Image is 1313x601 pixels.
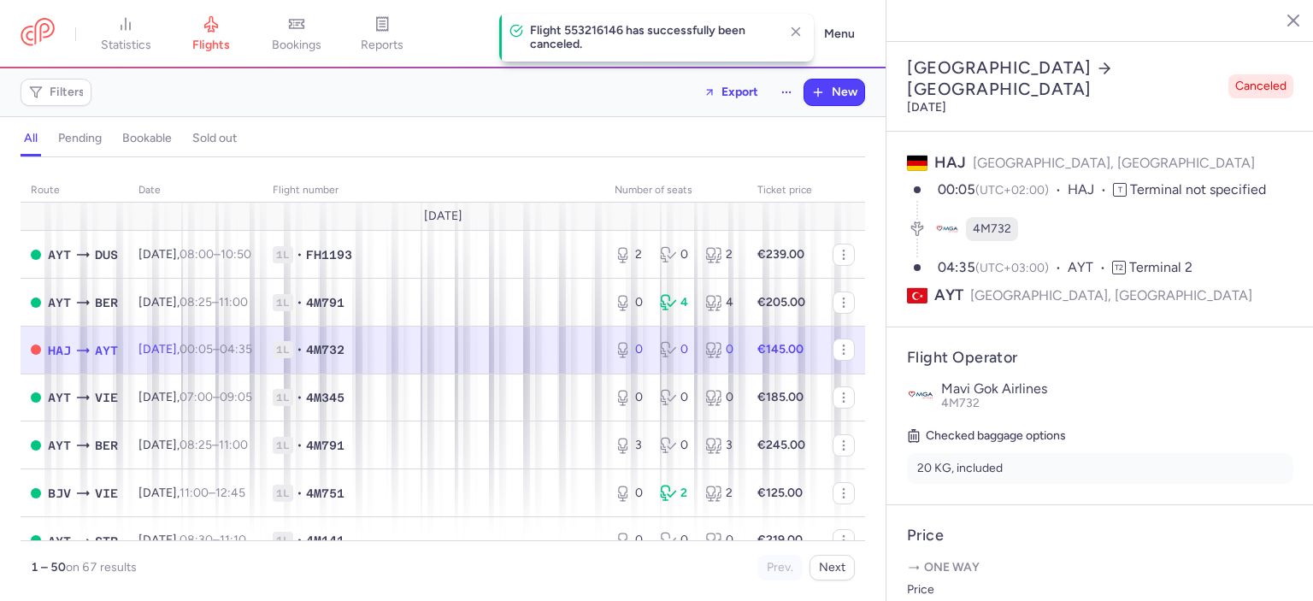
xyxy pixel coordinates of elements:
[660,532,692,549] div: 0
[180,438,248,452] span: –
[138,247,251,262] span: [DATE],
[21,18,55,50] a: CitizenPlane red outlined logo
[180,486,245,500] span: –
[48,532,71,551] span: AYT
[941,381,1293,397] p: Mavi Gok Airlines
[975,183,1049,197] span: (UTC+02:00)
[221,247,251,262] time: 10:50
[757,390,804,404] strong: €185.00
[804,80,864,105] button: New
[660,437,692,454] div: 0
[615,246,646,263] div: 2
[254,15,339,53] a: bookings
[273,485,293,502] span: 1L
[95,436,118,455] span: BER
[907,559,1293,576] p: One way
[297,294,303,311] span: •
[297,389,303,406] span: •
[757,438,805,452] strong: €245.00
[757,533,803,547] strong: €219.00
[907,57,1222,100] h2: [GEOGRAPHIC_DATA] [GEOGRAPHIC_DATA]
[975,261,1049,275] span: (UTC+03:00)
[83,15,168,53] a: statistics
[907,426,1293,446] h5: Checked baggage options
[705,389,737,406] div: 0
[219,438,248,452] time: 11:00
[1112,261,1126,274] span: T2
[180,342,252,356] span: –
[1130,181,1266,197] span: Terminal not specified
[973,221,1011,238] span: 4M732
[907,526,1293,545] h4: Price
[215,486,245,500] time: 12:45
[272,38,321,53] span: bookings
[138,390,252,404] span: [DATE],
[1068,180,1113,200] span: HAJ
[604,178,747,203] th: number of seats
[306,246,352,263] span: FH1193
[180,247,251,262] span: –
[48,388,71,407] span: AYT
[48,484,71,503] span: BJV
[128,178,262,203] th: date
[306,437,344,454] span: 4M791
[907,100,946,115] time: [DATE]
[705,341,737,358] div: 0
[1235,78,1287,95] span: Canceled
[306,485,344,502] span: 4M751
[615,485,646,502] div: 0
[934,153,966,172] span: HAJ
[21,178,128,203] th: route
[705,437,737,454] div: 3
[95,341,118,360] span: AYT
[705,532,737,549] div: 0
[615,437,646,454] div: 3
[938,181,975,197] time: 00:05
[180,533,213,547] time: 08:30
[660,341,692,358] div: 0
[48,245,71,264] span: AYT
[832,85,857,99] span: New
[660,246,692,263] div: 0
[757,342,804,356] strong: €145.00
[297,246,303,263] span: •
[220,533,246,547] time: 11:10
[180,295,212,309] time: 08:25
[530,24,776,51] h4: Flight 553216146 has successfully been canceled.
[273,246,293,263] span: 1L
[101,38,151,53] span: statistics
[938,259,975,275] time: 04:35
[66,560,137,574] span: on 67 results
[180,390,252,404] span: –
[907,580,1095,600] label: Price
[306,341,344,358] span: 4M732
[180,247,214,262] time: 08:00
[814,18,865,50] button: Menu
[757,247,804,262] strong: €239.00
[58,131,102,146] h4: pending
[219,295,248,309] time: 11:00
[907,453,1293,484] li: 20 KG, included
[138,342,252,356] span: [DATE],
[306,532,344,549] span: 4M141
[935,217,959,241] figure: 4M airline logo
[95,484,118,503] span: VIE
[934,285,963,306] span: AYT
[1068,258,1112,278] span: AYT
[1113,183,1127,197] span: T
[21,80,91,105] button: Filters
[907,348,1293,368] h4: Flight Operator
[31,560,66,574] strong: 1 – 50
[424,209,462,223] span: [DATE]
[705,485,737,502] div: 2
[973,155,1255,171] span: [GEOGRAPHIC_DATA], [GEOGRAPHIC_DATA]
[192,38,230,53] span: flights
[48,436,71,455] span: AYT
[24,131,38,146] h4: all
[273,532,293,549] span: 1L
[306,389,344,406] span: 4M345
[180,486,209,500] time: 11:00
[297,437,303,454] span: •
[180,438,212,452] time: 08:25
[180,533,246,547] span: –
